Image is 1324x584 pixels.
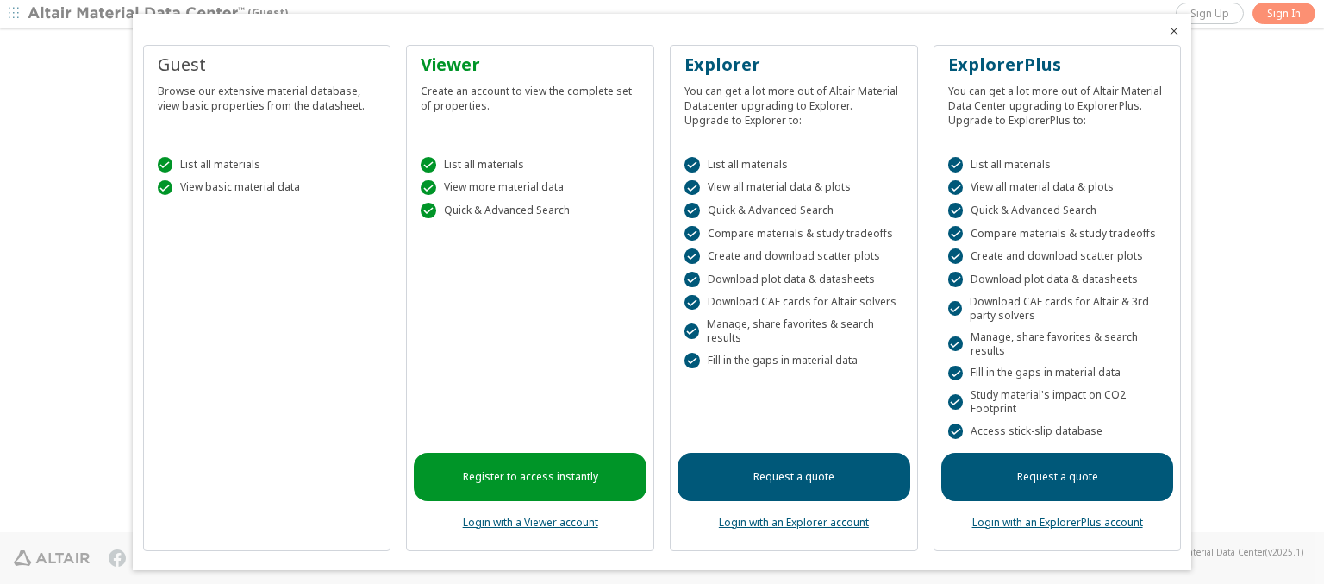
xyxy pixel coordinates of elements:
[948,180,964,196] div: 
[421,53,640,77] div: Viewer
[158,53,377,77] div: Guest
[684,248,903,264] div: Create and download scatter plots
[948,272,1167,287] div: Download plot data & datasheets
[948,295,1167,323] div: Download CAE cards for Altair & 3rd party solvers
[158,180,173,196] div: 
[684,272,700,287] div: 
[684,53,903,77] div: Explorer
[1167,24,1181,38] button: Close
[421,180,640,196] div: View more material data
[941,453,1174,501] a: Request a quote
[948,366,1167,381] div: Fill in the gaps in material data
[684,226,903,242] div: Compare materials & study tradeoffs
[684,353,903,368] div: Fill in the gaps in material data
[948,388,1167,416] div: Study material's impact on CO2 Footprint
[684,248,700,264] div: 
[684,295,903,311] div: Download CAE cards for Altair solvers
[421,203,640,218] div: Quick & Advanced Search
[948,157,1167,173] div: List all materials
[421,157,436,173] div: 
[948,336,963,352] div: 
[158,157,377,173] div: List all materials
[684,323,699,339] div: 
[684,226,700,242] div: 
[421,157,640,173] div: List all materials
[948,330,1167,358] div: Manage, share favorites & search results
[948,248,964,264] div: 
[684,77,903,128] div: You can get a lot more out of Altair Material Datacenter upgrading to Explorer. Upgrade to Explor...
[414,453,646,501] a: Register to access instantly
[678,453,910,501] a: Request a quote
[684,180,700,196] div: 
[948,53,1167,77] div: ExplorerPlus
[684,157,700,173] div: 
[684,353,700,368] div: 
[948,272,964,287] div: 
[948,248,1167,264] div: Create and download scatter plots
[158,180,377,196] div: View basic material data
[684,203,903,218] div: Quick & Advanced Search
[421,77,640,113] div: Create an account to view the complete set of properties.
[948,424,1167,439] div: Access stick-slip database
[684,157,903,173] div: List all materials
[463,515,598,530] a: Login with a Viewer account
[948,366,964,381] div: 
[684,272,903,287] div: Download plot data & datasheets
[948,203,964,218] div: 
[948,226,964,242] div: 
[948,424,964,439] div: 
[421,203,436,218] div: 
[972,515,1143,530] a: Login with an ExplorerPlus account
[948,203,1167,218] div: Quick & Advanced Search
[684,180,903,196] div: View all material data & plots
[948,301,962,317] div: 
[948,180,1167,196] div: View all material data & plots
[719,515,869,530] a: Login with an Explorer account
[158,77,377,113] div: Browse our extensive material database, view basic properties from the datasheet.
[158,157,173,173] div: 
[421,180,436,196] div: 
[684,317,903,345] div: Manage, share favorites & search results
[948,157,964,173] div: 
[948,77,1167,128] div: You can get a lot more out of Altair Material Data Center upgrading to ExplorerPlus. Upgrade to E...
[948,226,1167,242] div: Compare materials & study tradeoffs
[948,394,963,410] div: 
[684,295,700,311] div: 
[684,203,700,218] div: 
